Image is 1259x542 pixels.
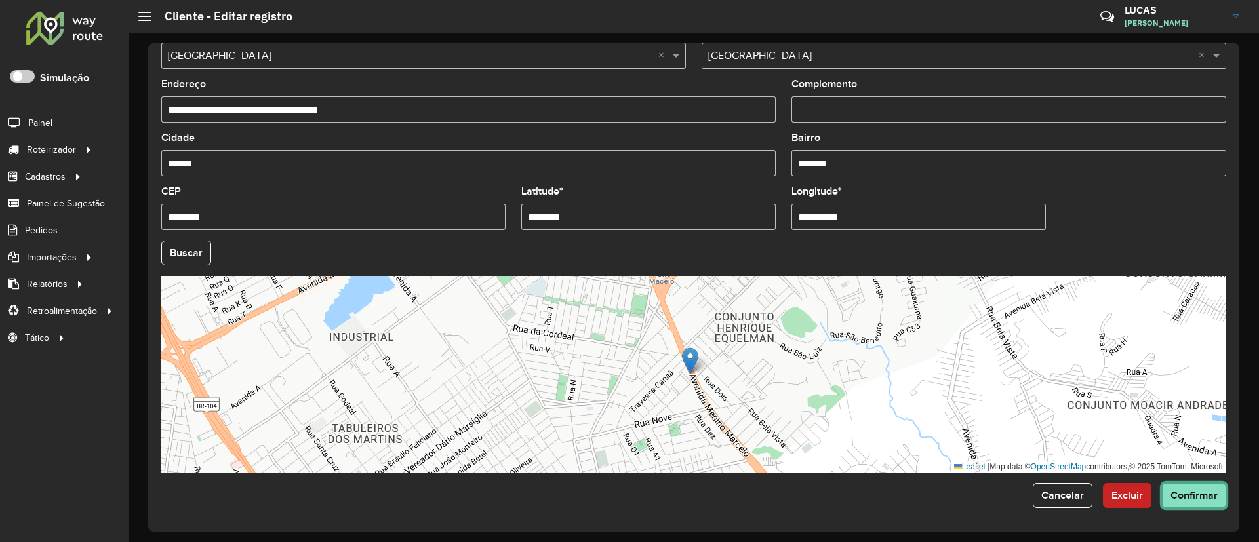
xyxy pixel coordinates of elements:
[1093,3,1121,31] a: Contato Rápido
[27,143,76,157] span: Roteirizador
[161,130,195,145] label: Cidade
[1125,17,1223,29] span: [PERSON_NAME]
[1041,490,1084,501] span: Cancelar
[161,76,206,92] label: Endereço
[27,197,105,210] span: Painel de Sugestão
[951,461,1226,473] div: Map data © contributors,© 2025 TomTom, Microsoft
[1111,490,1143,501] span: Excluir
[1170,490,1218,501] span: Confirmar
[791,76,857,92] label: Complemento
[521,184,563,199] label: Latitude
[1199,48,1210,64] span: Clear all
[1103,483,1151,508] button: Excluir
[682,347,698,374] img: Marker
[27,304,97,318] span: Retroalimentação
[27,277,68,291] span: Relatórios
[658,48,669,64] span: Clear all
[25,331,49,345] span: Tático
[40,70,89,86] label: Simulação
[791,184,842,199] label: Longitude
[25,223,58,237] span: Pedidos
[151,9,292,24] h2: Cliente - Editar registro
[1033,483,1092,508] button: Cancelar
[27,250,77,264] span: Importações
[161,184,181,199] label: CEP
[28,116,52,130] span: Painel
[954,462,986,471] a: Leaflet
[988,462,989,471] span: |
[161,241,211,265] button: Buscar
[1162,483,1226,508] button: Confirmar
[1125,4,1223,16] h3: LUCAS
[1031,462,1087,471] a: OpenStreetMap
[25,170,66,184] span: Cadastros
[791,130,820,145] label: Bairro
